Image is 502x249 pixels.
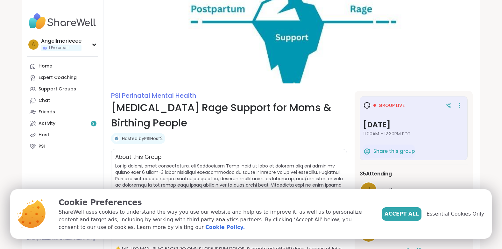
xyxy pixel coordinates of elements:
[39,120,55,127] div: Activity
[383,187,398,194] span: judifer
[27,237,58,241] a: Safety Resources
[360,170,392,178] span: 35 Attending
[385,210,419,218] span: Accept All
[27,141,98,152] a: PSI
[363,119,464,131] h3: [DATE]
[27,129,98,141] a: Host
[427,210,484,218] span: Essential Cookies Only
[27,10,98,32] img: ShareWell Nav Logo
[59,208,372,231] p: ShareWell uses cookies to understand the way you use our website and help us to improve it, as we...
[27,106,98,118] a: Friends
[59,197,372,208] p: Cookie Preferences
[39,97,50,104] div: Chat
[39,143,45,150] div: PSI
[27,72,98,83] a: Expert Coaching
[378,102,405,109] span: Group live
[360,181,468,199] a: jjudifer
[87,237,95,241] a: Blog
[366,184,371,197] span: j
[39,75,77,81] div: Expert Coaching
[39,132,49,138] div: Host
[113,135,120,142] img: PSIHost2
[27,95,98,106] a: Chat
[205,224,245,231] a: Cookie Policy.
[32,40,35,49] span: A
[39,109,55,115] div: Friends
[363,131,464,137] span: 11:00AM - 12:30PM PDT
[27,83,98,95] a: Support Groups
[382,207,421,221] button: Accept All
[363,145,415,158] button: Share this group
[111,100,347,131] h1: [MEDICAL_DATA] Rage Support for Moms & Birthing People
[39,63,52,69] div: Home
[27,60,98,72] a: Home
[27,118,98,129] a: Activity3
[39,86,76,92] div: Support Groups
[60,237,85,241] a: Redeem Code
[49,45,69,51] span: 1 Pro credit
[111,91,196,100] a: PSI Perinatal Mental Health
[115,153,161,161] h2: About this Group
[363,147,371,155] img: ShareWell Logomark
[41,38,81,45] div: Angellmarieeee
[373,148,415,155] span: Share this group
[92,121,95,126] span: 3
[122,135,163,142] a: Hosted byPSIHost2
